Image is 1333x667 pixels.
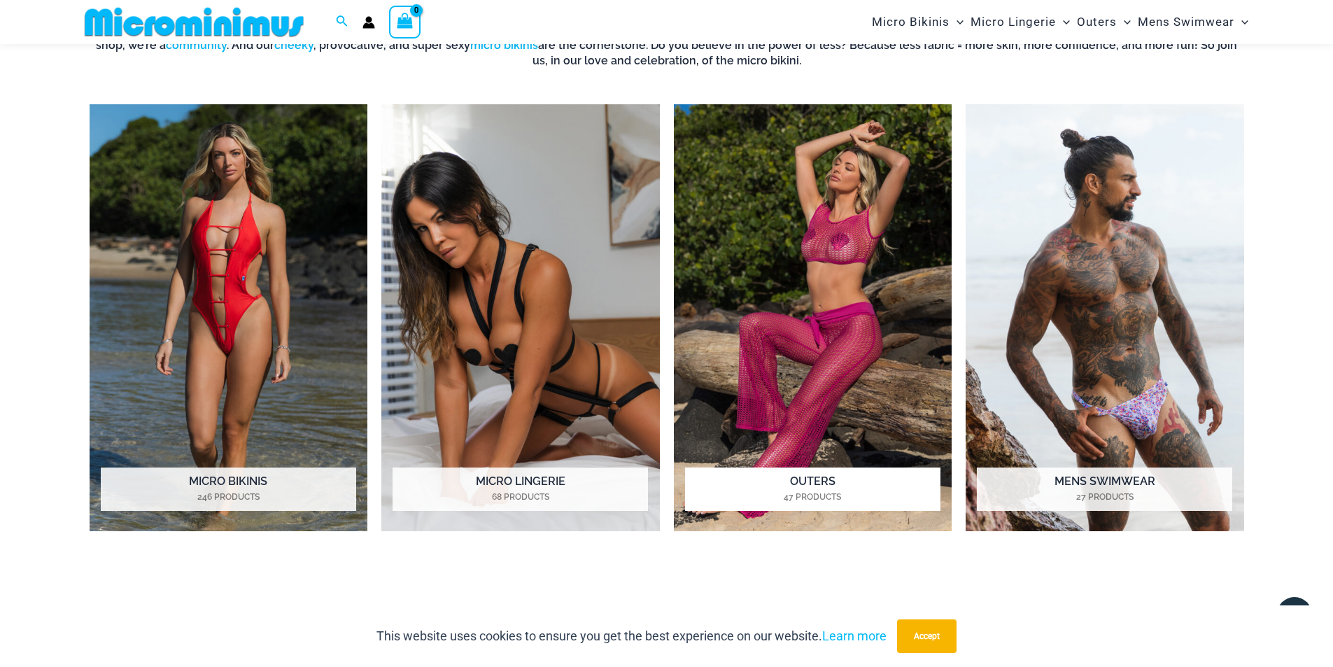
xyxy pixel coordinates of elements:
span: Mens Swimwear [1138,4,1234,40]
img: Outers [674,104,952,532]
img: Mens Swimwear [966,104,1244,532]
span: Micro Bikinis [872,4,950,40]
mark: 246 Products [101,491,356,503]
h2: Outers [685,468,940,511]
a: cheeky [274,38,313,52]
a: micro bikinis [470,38,538,52]
h2: Micro Lingerie [393,468,648,511]
nav: Site Navigation [866,2,1255,42]
a: Visit product category Mens Swimwear [966,104,1244,532]
mark: 27 Products [977,491,1232,503]
a: Micro BikinisMenu ToggleMenu Toggle [868,4,967,40]
a: OutersMenu ToggleMenu Toggle [1073,4,1134,40]
img: Micro Lingerie [381,104,660,532]
a: Visit product category Outers [674,104,952,532]
mark: 47 Products [685,491,940,503]
span: Menu Toggle [1234,4,1248,40]
a: View Shopping Cart, empty [389,6,421,38]
img: MM SHOP LOGO FLAT [79,6,309,38]
a: Mens SwimwearMenu ToggleMenu Toggle [1134,4,1252,40]
mark: 68 Products [393,491,648,503]
h2: Mens Swimwear [977,468,1232,511]
a: Learn more [822,629,887,643]
span: Menu Toggle [950,4,964,40]
span: Outers [1077,4,1117,40]
button: Accept [897,619,957,653]
a: community [166,38,227,52]
img: Micro Bikinis [90,104,368,532]
h2: Micro Bikinis [101,468,356,511]
a: Account icon link [362,16,375,29]
a: Search icon link [336,13,348,31]
a: Micro LingerieMenu ToggleMenu Toggle [967,4,1073,40]
span: Menu Toggle [1117,4,1131,40]
a: Visit product category Micro Lingerie [381,104,660,532]
span: Menu Toggle [1056,4,1070,40]
span: Micro Lingerie [971,4,1056,40]
h6: This is the extraordinary world of Microminimus, the ultimate destination for the micro bikini, c... [90,22,1244,69]
p: This website uses cookies to ensure you get the best experience on our website. [376,626,887,647]
a: Visit product category Micro Bikinis [90,104,368,532]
